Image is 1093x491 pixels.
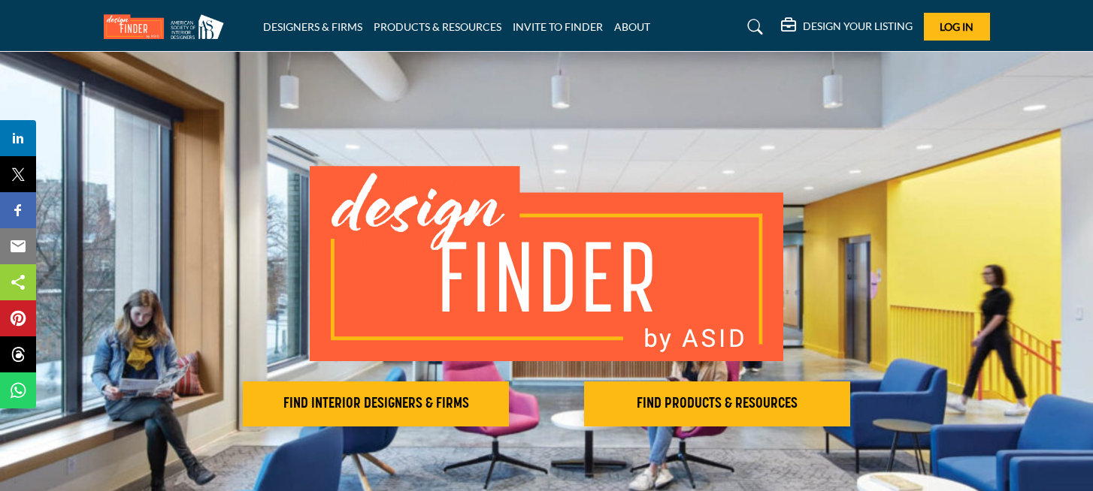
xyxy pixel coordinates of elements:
h2: FIND PRODUCTS & RESOURCES [589,395,846,413]
a: PRODUCTS & RESOURCES [374,20,501,33]
div: DESIGN YOUR LISTING [781,18,913,36]
button: FIND INTERIOR DESIGNERS & FIRMS [243,381,509,426]
button: FIND PRODUCTS & RESOURCES [584,381,850,426]
h2: FIND INTERIOR DESIGNERS & FIRMS [247,395,504,413]
img: Site Logo [104,14,232,39]
a: DESIGNERS & FIRMS [263,20,362,33]
h5: DESIGN YOUR LISTING [803,20,913,33]
a: Search [733,15,773,39]
img: image [310,166,783,361]
a: INVITE TO FINDER [513,20,603,33]
button: Log In [924,13,990,41]
span: Log In [940,20,973,33]
a: ABOUT [614,20,650,33]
